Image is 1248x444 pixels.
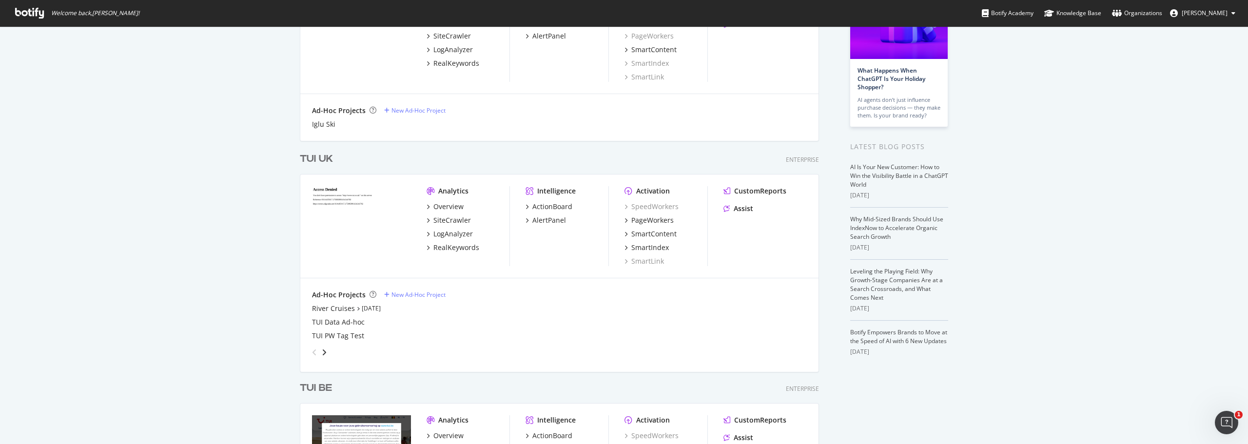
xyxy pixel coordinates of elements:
[427,243,479,252] a: RealKeywords
[624,202,679,212] a: SpeedWorkers
[384,290,446,299] a: New Ad-Hoc Project
[312,317,365,327] a: TUI Data Ad-hoc
[312,106,366,116] div: Ad-Hoc Projects
[786,385,819,393] div: Enterprise
[391,290,446,299] div: New Ad-Hoc Project
[631,243,669,252] div: SmartIndex
[624,72,664,82] a: SmartLink
[433,31,471,41] div: SiteCrawler
[850,215,943,241] a: Why Mid-Sized Brands Should Use IndexNow to Accelerate Organic Search Growth
[532,202,572,212] div: ActionBoard
[858,96,940,119] div: AI agents don’t just influence purchase decisions — they make them. Is your brand ready?
[427,229,473,239] a: LogAnalyzer
[636,415,670,425] div: Activation
[391,106,446,115] div: New Ad-Hoc Project
[532,215,566,225] div: AlertPanel
[723,204,753,213] a: Assist
[433,243,479,252] div: RealKeywords
[321,347,328,357] div: angle-right
[1112,8,1162,18] div: Organizations
[624,45,677,55] a: SmartContent
[850,191,948,200] div: [DATE]
[1182,9,1228,17] span: Maria White
[624,243,669,252] a: SmartIndex
[362,304,381,312] a: [DATE]
[427,58,479,68] a: RealKeywords
[427,31,471,41] a: SiteCrawler
[438,415,468,425] div: Analytics
[734,186,786,196] div: CustomReports
[300,381,332,395] div: TUI BE
[631,215,674,225] div: PageWorkers
[433,45,473,55] div: LogAnalyzer
[427,431,464,441] a: Overview
[850,347,948,356] div: [DATE]
[526,202,572,212] a: ActionBoard
[312,2,411,81] img: crystalski.co.uk
[723,433,753,443] a: Assist
[624,31,674,41] a: PageWorkers
[537,186,576,196] div: Intelligence
[723,186,786,196] a: CustomReports
[850,328,947,345] a: Botify Empowers Brands to Move at the Speed of AI with 6 New Updates
[308,345,321,360] div: angle-left
[427,45,473,55] a: LogAnalyzer
[312,290,366,300] div: Ad-Hoc Projects
[850,141,948,152] div: Latest Blog Posts
[624,256,664,266] a: SmartLink
[427,215,471,225] a: SiteCrawler
[636,186,670,196] div: Activation
[433,431,464,441] div: Overview
[537,415,576,425] div: Intelligence
[312,186,411,265] img: tui.co.uk
[526,215,566,225] a: AlertPanel
[850,163,948,189] a: AI Is Your New Customer: How to Win the Visibility Battle in a ChatGPT World
[734,204,753,213] div: Assist
[624,215,674,225] a: PageWorkers
[433,229,473,239] div: LogAnalyzer
[51,9,139,17] span: Welcome back, [PERSON_NAME] !
[624,58,669,68] a: SmartIndex
[723,415,786,425] a: CustomReports
[312,304,355,313] a: River Cruises
[1162,5,1243,21] button: [PERSON_NAME]
[312,331,364,341] a: TUI PW Tag Test
[532,31,566,41] div: AlertPanel
[1215,411,1238,434] iframe: Intercom live chat
[850,304,948,313] div: [DATE]
[1044,8,1101,18] div: Knowledge Base
[850,243,948,252] div: [DATE]
[300,152,337,166] a: TUI UK
[300,381,336,395] a: TUI BE
[734,433,753,443] div: Assist
[624,431,679,441] a: SpeedWorkers
[433,202,464,212] div: Overview
[631,45,677,55] div: SmartContent
[982,8,1033,18] div: Botify Academy
[433,58,479,68] div: RealKeywords
[1235,411,1243,419] span: 1
[786,155,819,164] div: Enterprise
[734,415,786,425] div: CustomReports
[433,215,471,225] div: SiteCrawler
[526,31,566,41] a: AlertPanel
[850,267,943,302] a: Leveling the Playing Field: Why Growth-Stage Companies Are at a Search Crossroads, and What Comes...
[312,119,335,129] a: Iglu Ski
[858,66,925,91] a: What Happens When ChatGPT Is Your Holiday Shopper?
[526,431,572,441] a: ActionBoard
[427,202,464,212] a: Overview
[631,229,677,239] div: SmartContent
[384,106,446,115] a: New Ad-Hoc Project
[300,152,333,166] div: TUI UK
[438,186,468,196] div: Analytics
